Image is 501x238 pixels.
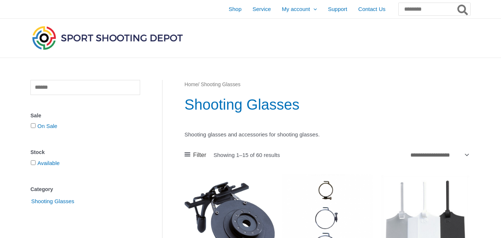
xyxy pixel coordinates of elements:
[31,123,36,128] input: On Sale
[184,94,470,115] h1: Shooting Glasses
[213,152,280,158] p: Showing 1–15 of 60 results
[193,150,206,161] span: Filter
[184,150,206,161] a: Filter
[30,195,75,208] span: Shooting Glasses
[30,184,140,195] div: Category
[37,160,60,166] a: Available
[184,82,198,87] a: Home
[30,24,184,51] img: Sport Shooting Depot
[30,110,140,121] div: Sale
[30,198,75,204] a: Shooting Glasses
[407,150,470,161] select: Shop order
[456,3,470,15] button: Search
[30,147,140,158] div: Stock
[31,160,36,165] input: Available
[184,129,470,140] p: Shooting glasses and accessories for shooting glasses.
[37,123,57,129] a: On Sale
[184,80,470,89] nav: Breadcrumb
